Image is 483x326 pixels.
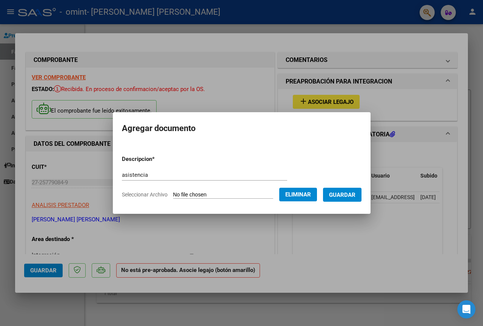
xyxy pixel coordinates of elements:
[285,191,311,198] span: Eliminar
[457,300,475,318] div: Open Intercom Messenger
[323,188,361,202] button: Guardar
[122,121,361,136] h2: Agregar documento
[122,155,194,164] p: Descripcion
[279,188,317,201] button: Eliminar
[122,192,168,198] span: Seleccionar Archivo
[329,192,355,198] span: Guardar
